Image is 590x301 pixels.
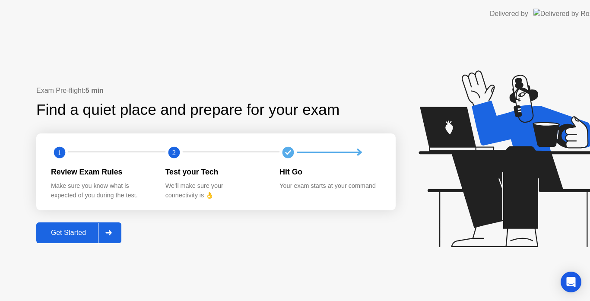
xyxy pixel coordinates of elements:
[279,181,380,191] div: Your exam starts at your command
[561,272,581,292] div: Open Intercom Messenger
[279,166,380,177] div: Hit Go
[36,98,341,121] div: Find a quiet place and prepare for your exam
[86,87,104,94] b: 5 min
[58,148,61,156] text: 1
[39,229,98,237] div: Get Started
[172,148,176,156] text: 2
[165,166,266,177] div: Test your Tech
[36,222,121,243] button: Get Started
[36,86,396,96] div: Exam Pre-flight:
[490,9,528,19] div: Delivered by
[51,166,152,177] div: Review Exam Rules
[51,181,152,200] div: Make sure you know what is expected of you during the test.
[165,181,266,200] div: We’ll make sure your connectivity is 👌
